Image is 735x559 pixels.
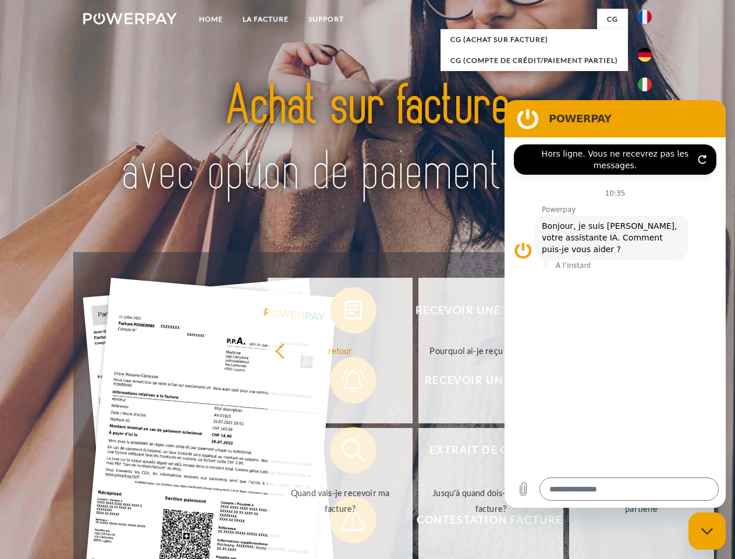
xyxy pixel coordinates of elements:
[425,485,556,516] div: Jusqu'à quand dois-je payer ma facture?
[638,48,652,62] img: de
[299,9,354,30] a: Support
[441,29,628,50] a: CG (achat sur facture)
[597,9,628,30] a: CG
[638,10,652,24] img: fr
[688,512,726,550] iframe: Bouton de lancement de la fenêtre de messagerie, conversation en cours
[425,342,556,358] div: Pourquoi ai-je reçu une facture?
[83,13,177,24] img: logo-powerpay-white.svg
[275,485,406,516] div: Quand vais-je recevoir ma facture?
[189,9,233,30] a: Home
[638,77,652,91] img: it
[275,342,406,358] div: retour
[233,9,299,30] a: LA FACTURE
[505,100,726,508] iframe: Fenêtre de messagerie
[111,56,624,223] img: title-powerpay_fr.svg
[441,50,628,71] a: CG (Compte de crédit/paiement partiel)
